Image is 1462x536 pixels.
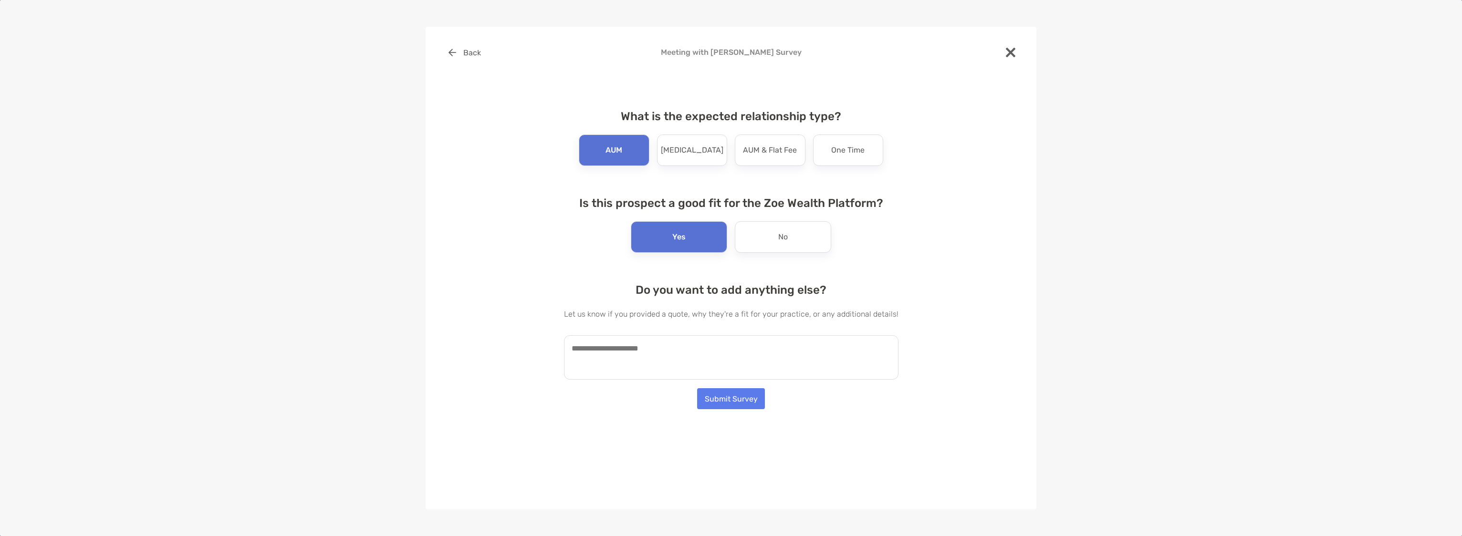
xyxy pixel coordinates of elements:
p: No [778,229,788,245]
p: One Time [831,143,865,158]
h4: What is the expected relationship type? [564,110,898,123]
p: AUM [606,143,622,158]
button: Submit Survey [697,388,765,409]
p: AUM & Flat Fee [743,143,797,158]
button: Back [441,42,488,63]
p: Yes [672,229,686,245]
h4: Is this prospect a good fit for the Zoe Wealth Platform? [564,196,898,210]
img: close modal [1006,48,1015,57]
p: [MEDICAL_DATA] [661,143,723,158]
img: button icon [449,49,456,56]
h4: Do you want to add anything else? [564,283,898,297]
h4: Meeting with [PERSON_NAME] Survey [441,48,1021,57]
p: Let us know if you provided a quote, why they're a fit for your practice, or any additional details! [564,308,898,320]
